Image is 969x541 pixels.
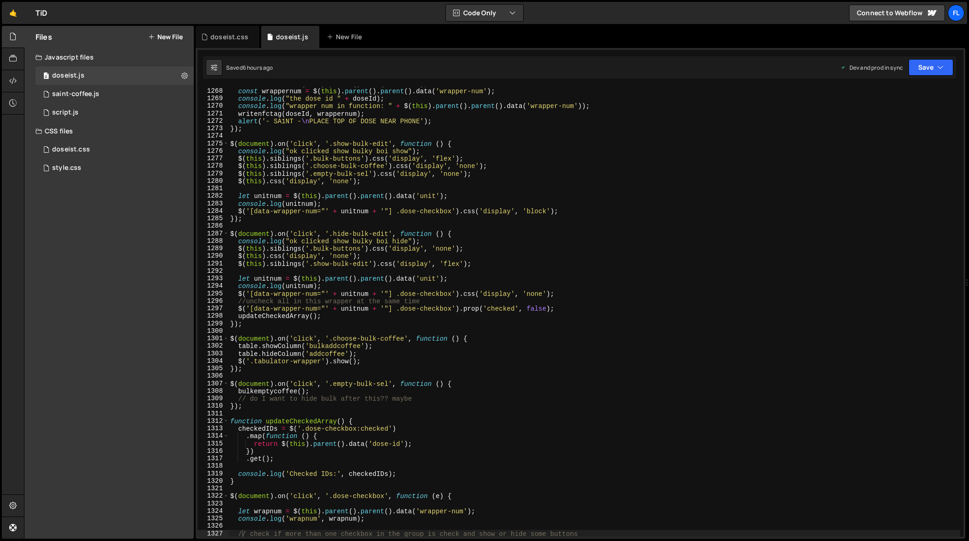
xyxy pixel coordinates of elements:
[197,432,229,439] div: 1314
[197,275,229,282] div: 1293
[226,64,273,72] div: Saved
[36,85,194,103] div: 4604/27020.js
[197,185,229,192] div: 1281
[2,2,24,24] a: 🤙
[197,192,229,199] div: 1282
[52,145,90,154] div: doseist.css
[909,59,953,76] button: Save
[197,485,229,492] div: 1321
[197,140,229,147] div: 1275
[849,5,945,21] a: Connect to Webflow
[197,230,229,237] div: 1287
[148,33,183,41] button: New File
[197,515,229,522] div: 1325
[43,73,49,80] span: 0
[197,507,229,515] div: 1324
[197,447,229,455] div: 1316
[197,500,229,507] div: 1323
[197,380,229,387] div: 1307
[197,357,229,365] div: 1304
[197,260,229,267] div: 1291
[197,305,229,312] div: 1297
[197,402,229,409] div: 1310
[197,462,229,469] div: 1318
[52,90,99,98] div: saint-coffee.js
[197,132,229,139] div: 1274
[197,365,229,372] div: 1305
[36,7,47,18] div: TiD
[197,102,229,109] div: 1270
[197,387,229,395] div: 1308
[197,492,229,499] div: 1322
[197,522,229,529] div: 1326
[197,440,229,447] div: 1315
[197,530,229,537] div: 1327
[36,159,194,177] div: 4604/25434.css
[948,5,964,21] a: Fl
[210,32,248,42] div: doseist.css
[197,117,229,125] div: 1272
[197,215,229,222] div: 1285
[197,237,229,245] div: 1288
[197,312,229,319] div: 1298
[197,372,229,379] div: 1306
[197,282,229,289] div: 1294
[197,252,229,259] div: 1290
[197,455,229,462] div: 1317
[197,327,229,335] div: 1300
[197,95,229,102] div: 1269
[197,125,229,132] div: 1273
[197,290,229,297] div: 1295
[197,350,229,357] div: 1303
[840,64,903,72] div: Dev and prod in sync
[36,66,194,85] div: 4604/37981.js
[197,335,229,342] div: 1301
[197,395,229,402] div: 1309
[52,108,78,117] div: script.js
[197,297,229,305] div: 1296
[327,32,365,42] div: New File
[243,64,273,72] div: 6 hours ago
[197,207,229,215] div: 1284
[197,177,229,185] div: 1280
[197,470,229,477] div: 1319
[276,32,308,42] div: doseist.js
[197,155,229,162] div: 1277
[24,48,194,66] div: Javascript files
[446,5,523,21] button: Code Only
[197,147,229,155] div: 1276
[197,477,229,485] div: 1320
[197,87,229,95] div: 1268
[197,222,229,229] div: 1286
[52,164,81,172] div: style.css
[197,320,229,327] div: 1299
[197,245,229,252] div: 1289
[197,162,229,169] div: 1278
[197,267,229,275] div: 1292
[36,140,194,159] div: 4604/42100.css
[197,110,229,117] div: 1271
[197,170,229,177] div: 1279
[36,103,194,122] div: 4604/24567.js
[197,417,229,425] div: 1312
[52,72,84,80] div: doseist.js
[197,410,229,417] div: 1311
[197,200,229,207] div: 1283
[24,122,194,140] div: CSS files
[36,32,52,42] h2: Files
[197,342,229,349] div: 1302
[197,425,229,432] div: 1313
